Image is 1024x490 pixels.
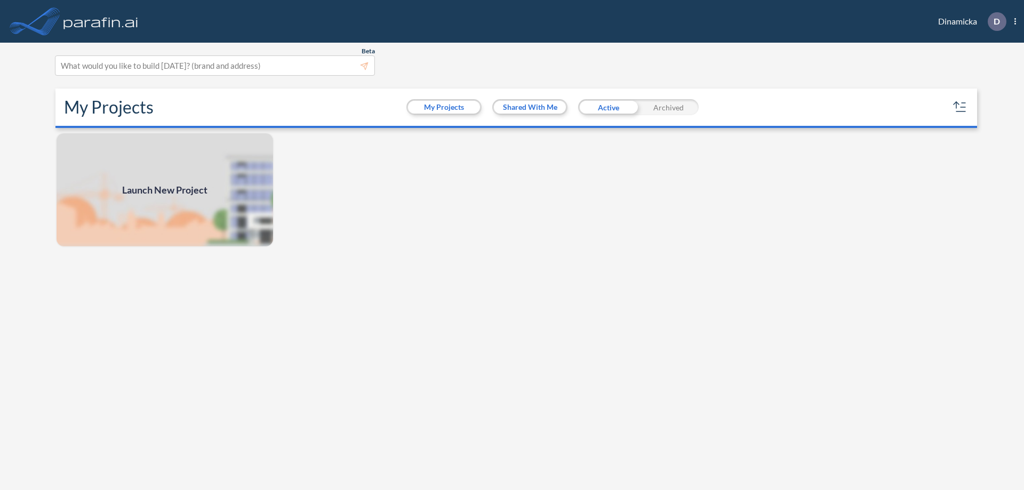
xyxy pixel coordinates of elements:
[578,99,638,115] div: Active
[55,132,274,247] img: add
[408,101,480,114] button: My Projects
[55,132,274,247] a: Launch New Project
[638,99,699,115] div: Archived
[61,11,140,32] img: logo
[922,12,1016,31] div: Dinamicka
[64,97,154,117] h2: My Projects
[494,101,566,114] button: Shared With Me
[994,17,1000,26] p: D
[362,47,375,55] span: Beta
[122,183,207,197] span: Launch New Project
[951,99,969,116] button: sort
